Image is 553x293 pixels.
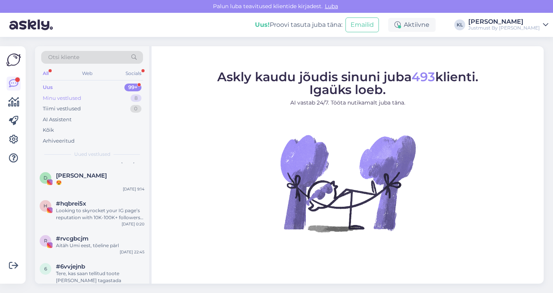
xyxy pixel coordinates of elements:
div: Looking to skyrocket your IG page’s reputation with 10K-100K+ followers instantly? 🚀 🔥 HQ Followe... [56,207,145,221]
a: [PERSON_NAME]Justmust By [PERSON_NAME] [468,19,548,31]
b: Uus! [255,21,270,28]
span: r [44,238,47,244]
div: [DATE] 22:45 [120,249,145,255]
button: Emailid [345,17,379,32]
img: No Chat active [278,113,418,253]
span: D [44,175,47,181]
span: #hqbrei5x [56,200,86,207]
div: Tere, kas saan tellitud toote [PERSON_NAME] tagastada [56,270,145,284]
div: Minu vestlused [43,94,81,102]
div: 99+ [124,84,141,91]
span: 493 [412,69,435,84]
div: 0 [130,105,141,113]
p: AI vastab 24/7. Tööta nutikamalt juba täna. [217,99,478,107]
span: Uued vestlused [74,151,110,158]
div: Aktiivne [388,18,436,32]
span: Askly kaudu jõudis sinuni juba klienti. Igaüks loeb. [217,69,478,97]
span: 6 [44,266,47,272]
div: [DATE] 0:20 [122,221,145,227]
div: Tiimi vestlused [43,105,81,113]
div: Kõik [43,126,54,134]
div: 8 [131,94,141,102]
div: Web [80,68,94,78]
div: Justmust By [PERSON_NAME] [468,25,540,31]
img: Askly Logo [6,52,21,67]
span: h [44,203,47,209]
div: [PERSON_NAME] [468,19,540,25]
div: Proovi tasuta juba täna: [255,20,342,30]
span: #6vvjejnb [56,263,85,270]
div: 😍 [56,179,145,186]
div: Aitäh Umi eest, tõeline pärl [56,242,145,249]
span: Otsi kliente [48,53,79,61]
div: Arhiveeritud [43,137,75,145]
span: Doris Antoni [56,172,107,179]
span: #rvcgbcjm [56,235,89,242]
div: Socials [124,68,143,78]
span: Luba [323,3,340,10]
div: AI Assistent [43,116,72,124]
div: KL [454,19,465,30]
div: [DATE] 9:14 [123,186,145,192]
div: All [41,68,50,78]
div: Uus [43,84,53,91]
